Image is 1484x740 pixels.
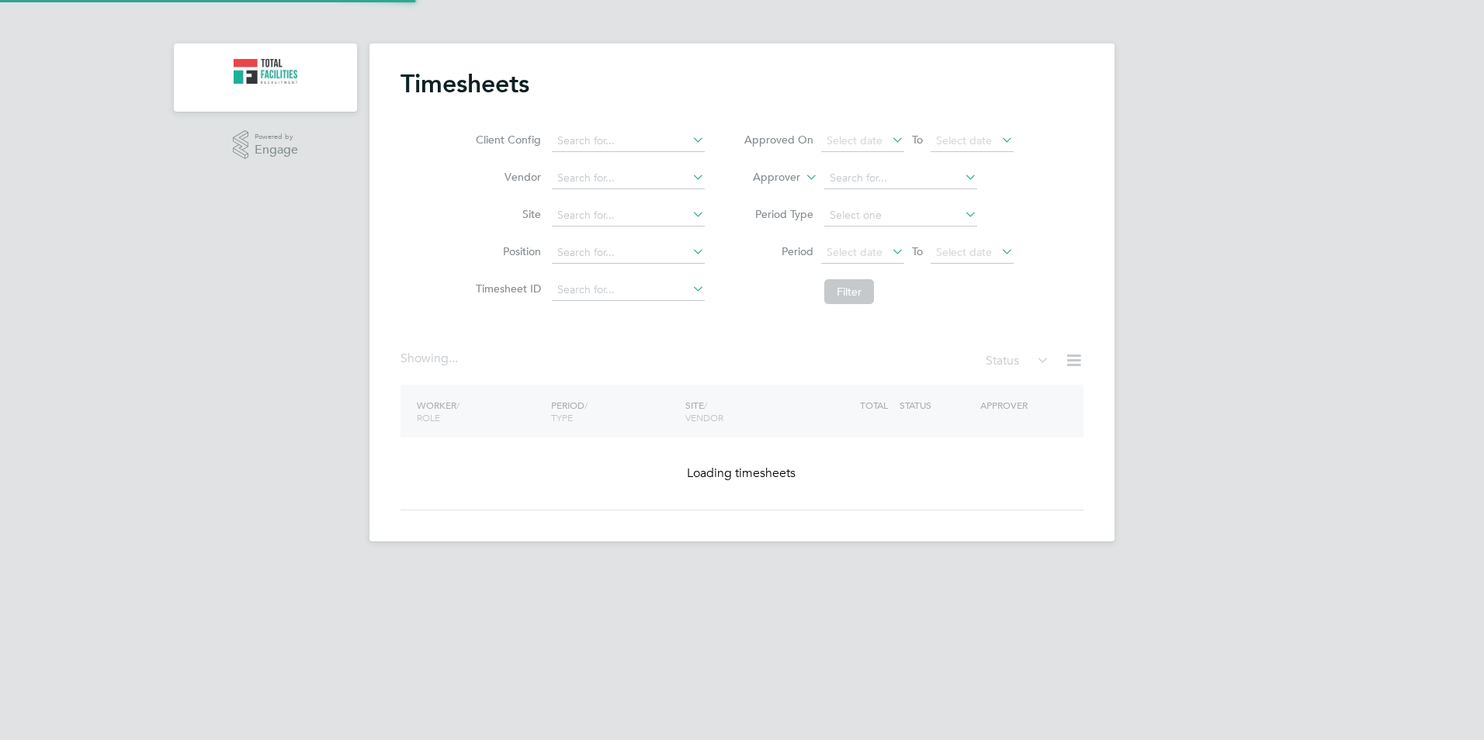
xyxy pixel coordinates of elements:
span: To [907,241,928,261]
label: Approver [730,170,800,185]
span: To [907,130,928,150]
input: Search for... [552,205,705,226]
input: Select one [824,205,977,226]
a: Go to home page [192,59,338,84]
nav: Main navigation [174,43,357,112]
div: Showing [400,351,461,367]
span: Select date [936,245,992,259]
span: Select date [936,133,992,147]
span: ... [449,351,458,366]
span: Powered by [255,130,298,144]
input: Search for... [552,168,705,189]
img: tfrecruitment-logo-retina.png [234,59,297,84]
span: Engage [255,144,298,157]
span: Select date [827,133,882,147]
label: Approved On [744,133,813,147]
label: Period Type [744,207,813,221]
input: Search for... [552,242,705,264]
h2: Timesheets [400,68,529,99]
label: Site [471,207,541,221]
span: Select date [827,245,882,259]
div: Status [986,351,1052,372]
input: Search for... [552,130,705,152]
input: Search for... [824,168,977,189]
input: Search for... [552,279,705,301]
button: Filter [824,279,874,304]
a: Powered byEngage [233,130,299,160]
label: Client Config [471,133,541,147]
label: Position [471,244,541,258]
label: Timesheet ID [471,282,541,296]
label: Vendor [471,170,541,184]
label: Period [744,244,813,258]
